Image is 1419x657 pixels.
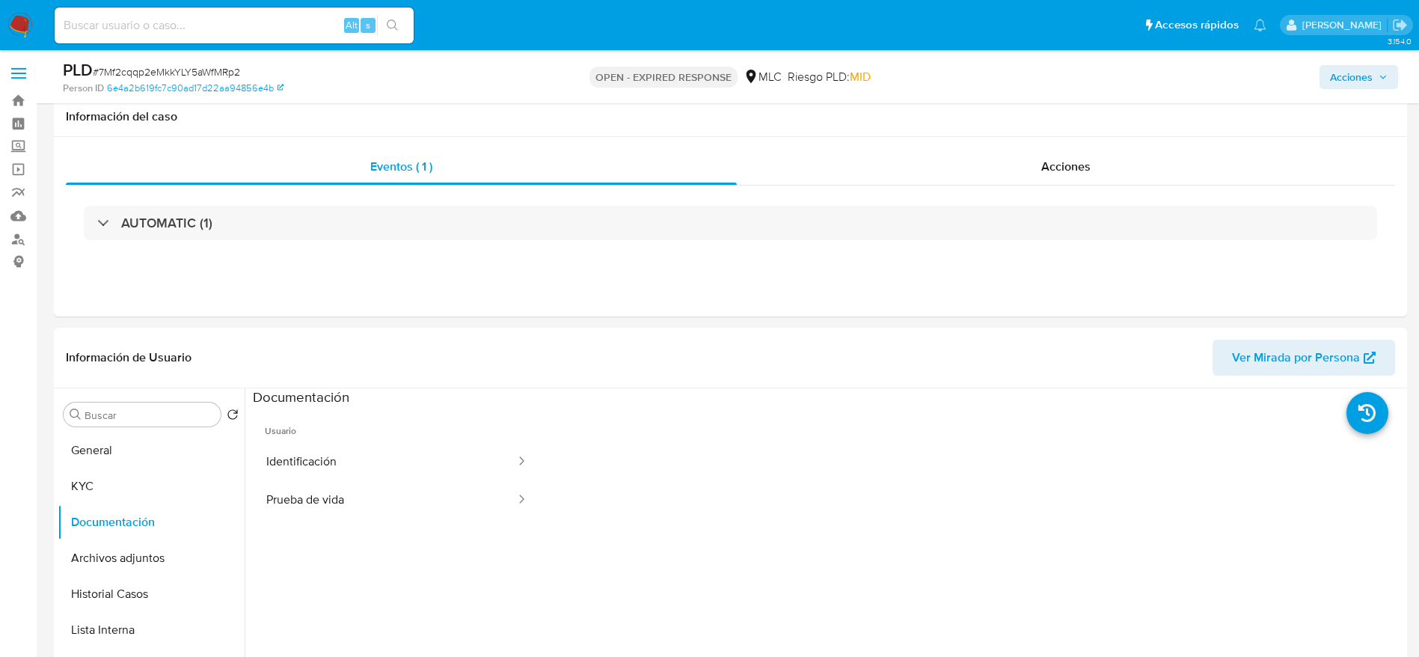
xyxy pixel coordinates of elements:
button: KYC [58,468,245,504]
button: Volver al orden por defecto [227,409,239,425]
span: # 7Mf2cqqp2eMkkYLY5aWfMRp2 [93,64,240,79]
p: agustina.godoy@mercadolibre.com [1302,18,1387,32]
p: OPEN - EXPIRED RESPONSE [589,67,738,88]
h3: AUTOMATIC (1) [121,215,212,231]
button: Documentación [58,504,245,540]
button: Acciones [1320,65,1398,89]
div: MLC [744,69,782,85]
b: PLD [63,58,93,82]
span: MID [850,68,871,85]
span: s [366,18,370,32]
button: search-icon [377,15,408,36]
span: Acciones [1041,158,1091,175]
button: Lista Interna [58,612,245,648]
button: Ver Mirada por Persona [1213,340,1395,376]
a: 6e4a2b619fc7c90ad17d22aa94856e4b [107,82,284,95]
span: Alt [346,18,358,32]
span: Eventos ( 1 ) [370,158,432,175]
button: General [58,433,245,468]
span: Ver Mirada por Persona [1232,340,1360,376]
input: Buscar usuario o caso... [55,16,414,35]
button: Archivos adjuntos [58,540,245,576]
h1: Información de Usuario [66,350,191,365]
span: Acciones [1330,65,1373,89]
button: Historial Casos [58,576,245,612]
button: Buscar [70,409,82,421]
a: Notificaciones [1254,19,1266,31]
span: Riesgo PLD: [788,69,871,85]
div: AUTOMATIC (1) [84,206,1377,240]
h1: Información del caso [66,109,1395,124]
span: Accesos rápidos [1155,17,1239,33]
input: Buscar [85,409,215,422]
b: Person ID [63,82,104,95]
a: Salir [1392,17,1408,33]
